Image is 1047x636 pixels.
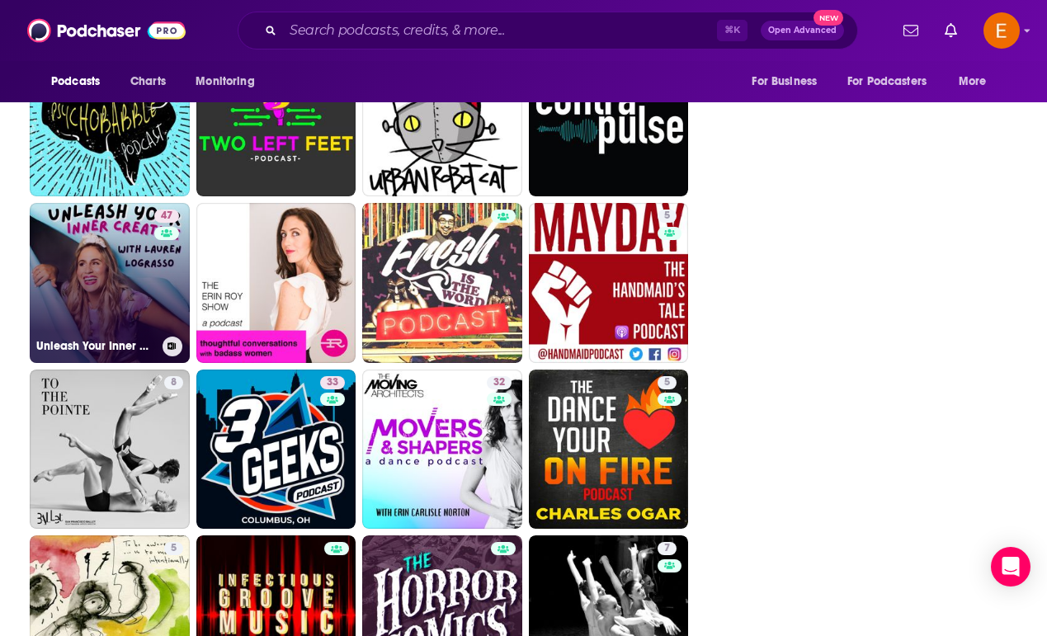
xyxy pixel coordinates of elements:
button: Show profile menu [983,12,1020,49]
span: Logged in as emilymorris [983,12,1020,49]
a: 8 [164,376,183,389]
span: Podcasts [51,70,100,93]
a: 33 [196,370,356,530]
span: 8 [171,375,177,391]
span: For Business [752,70,817,93]
span: 5 [171,540,177,557]
span: New [814,10,843,26]
span: Open Advanced [768,26,837,35]
span: 5 [664,375,670,391]
a: 32 [487,376,512,389]
a: 8 [362,36,522,196]
button: open menu [184,66,276,97]
span: ⌘ K [717,20,748,41]
a: 5 [529,370,689,530]
span: 33 [327,375,338,391]
img: Podchaser - Follow, Share and Rate Podcasts [27,15,186,46]
a: 32 [362,370,522,530]
a: 47 [154,210,179,223]
button: open menu [837,66,950,97]
a: Show notifications dropdown [897,16,925,45]
a: 5 [529,203,689,363]
span: 47 [161,208,172,224]
button: open menu [740,66,837,97]
h3: Unleash Your Inner Creative with [PERSON_NAME] (A Creativity Podcast) [36,339,156,353]
a: 33 [320,376,345,389]
a: Show notifications dropdown [938,16,964,45]
span: 32 [493,375,505,391]
img: User Profile [983,12,1020,49]
span: For Podcasters [847,70,927,93]
a: 5 [658,210,677,223]
a: Charts [120,66,176,97]
div: Search podcasts, credits, & more... [238,12,858,49]
a: 7 [658,542,677,555]
span: Charts [130,70,166,93]
span: 5 [664,208,670,224]
div: Open Intercom Messenger [991,547,1030,587]
a: 5 [658,376,677,389]
button: Open AdvancedNew [761,21,844,40]
a: 5 [164,542,183,555]
button: open menu [947,66,1007,97]
a: 8 [30,370,190,530]
input: Search podcasts, credits, & more... [283,17,717,44]
span: Monitoring [196,70,254,93]
a: 47Unleash Your Inner Creative with [PERSON_NAME] (A Creativity Podcast) [30,203,190,363]
span: More [959,70,987,93]
button: open menu [40,66,121,97]
span: 7 [664,540,670,557]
